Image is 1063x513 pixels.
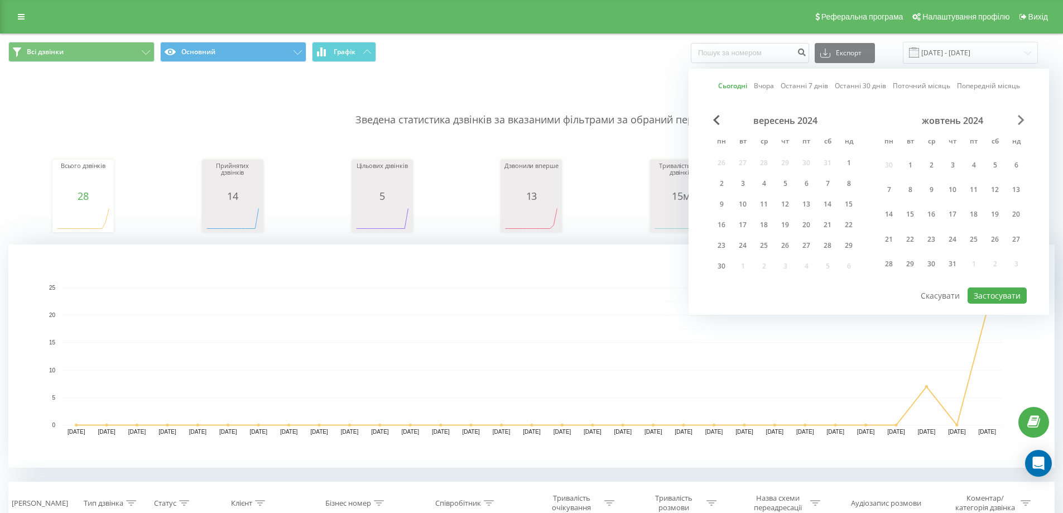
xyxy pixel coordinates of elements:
text: [DATE] [402,429,420,435]
div: 4 [757,176,771,191]
div: 1 [841,156,856,170]
div: пт 4 жовт 2024 р. [963,155,984,175]
text: [DATE] [432,429,450,435]
div: 8 [903,183,917,197]
text: [DATE] [948,429,966,435]
button: Основний [160,42,306,62]
div: чт 19 вер 2024 р. [775,217,796,233]
text: [DATE] [310,429,328,435]
div: 14 [820,197,835,212]
div: вт 1 жовт 2024 р. [900,155,921,175]
div: пн 9 вер 2024 р. [711,196,732,213]
abbr: середа [923,134,940,151]
text: [DATE] [280,429,298,435]
text: [DATE] [68,429,85,435]
div: пн 21 жовт 2024 р. [878,229,900,250]
div: 11 [966,183,981,197]
div: 17 [735,218,750,232]
a: Поточний місяць [893,80,950,91]
div: пт 20 вер 2024 р. [796,217,817,233]
abbr: вівторок [902,134,918,151]
div: вт 10 вер 2024 р. [732,196,753,213]
text: [DATE] [523,429,541,435]
svg: A chart. [205,202,261,235]
div: ср 11 вер 2024 р. [753,196,775,213]
div: 11 [757,197,771,212]
div: ср 25 вер 2024 р. [753,237,775,254]
a: Сьогодні [718,80,747,91]
abbr: понеділок [881,134,897,151]
div: нд 22 вер 2024 р. [838,217,859,233]
div: 4 [966,158,981,172]
text: [DATE] [796,429,814,435]
abbr: п’ятниця [965,134,982,151]
div: 28 [55,190,111,202]
div: чт 3 жовт 2024 р. [942,155,963,175]
div: 7 [820,176,835,191]
text: [DATE] [766,429,784,435]
div: нд 20 жовт 2024 р. [1006,204,1027,225]
div: 1 [903,158,917,172]
div: вересень 2024 [711,115,859,126]
div: 10 [735,197,750,212]
text: 25 [49,285,56,291]
a: Останні 30 днів [835,80,886,91]
text: [DATE] [493,429,511,435]
span: Вихід [1028,12,1048,21]
div: чт 17 жовт 2024 р. [942,204,963,225]
div: 25 [966,232,981,247]
div: 8 [841,176,856,191]
div: 19 [988,207,1002,222]
div: 9 [924,183,939,197]
div: вт 3 вер 2024 р. [732,175,753,192]
div: 13 [503,190,559,202]
div: 22 [903,232,917,247]
div: 17 [945,207,960,222]
div: сб 7 вер 2024 р. [817,175,838,192]
div: чт 12 вер 2024 р. [775,196,796,213]
text: [DATE] [554,429,571,435]
div: вт 29 жовт 2024 р. [900,254,921,275]
div: Тривалість усіх дзвінків [653,162,709,190]
div: вт 15 жовт 2024 р. [900,204,921,225]
div: вт 24 вер 2024 р. [732,237,753,254]
span: Previous Month [713,115,720,125]
svg: A chart. [503,202,559,235]
button: Графік [312,42,376,62]
a: Останні 7 днів [781,80,828,91]
div: 18 [757,218,771,232]
div: 26 [778,238,792,253]
div: нд 8 вер 2024 р. [838,175,859,192]
div: чт 10 жовт 2024 р. [942,179,963,200]
div: 12 [778,197,792,212]
div: нд 15 вер 2024 р. [838,196,859,213]
div: жовтень 2024 [878,115,1027,126]
div: Співробітник [435,498,481,508]
svg: A chart. [354,202,410,235]
div: пн 23 вер 2024 р. [711,237,732,254]
text: [DATE] [158,429,176,435]
abbr: неділя [1008,134,1024,151]
div: Всього дзвінків [55,162,111,190]
div: Бізнес номер [325,498,371,508]
text: [DATE] [371,429,389,435]
div: Клієнт [231,498,252,508]
svg: A chart. [8,244,1055,468]
button: Застосувати [968,287,1027,304]
p: Зведена статистика дзвінків за вказаними фільтрами за обраний період [8,90,1055,127]
div: 23 [714,238,729,253]
div: 30 [714,259,729,274]
div: пт 25 жовт 2024 р. [963,229,984,250]
svg: A chart. [55,202,111,235]
div: Назва схеми переадресації [748,493,807,512]
a: Вчора [754,80,774,91]
div: сб 19 жовт 2024 р. [984,204,1006,225]
div: ср 23 жовт 2024 р. [921,229,942,250]
text: [DATE] [462,429,480,435]
div: пт 11 жовт 2024 р. [963,179,984,200]
span: Налаштування профілю [922,12,1009,21]
div: чт 31 жовт 2024 р. [942,254,963,275]
div: Аудіозапис розмови [851,498,921,508]
div: 22 [841,218,856,232]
